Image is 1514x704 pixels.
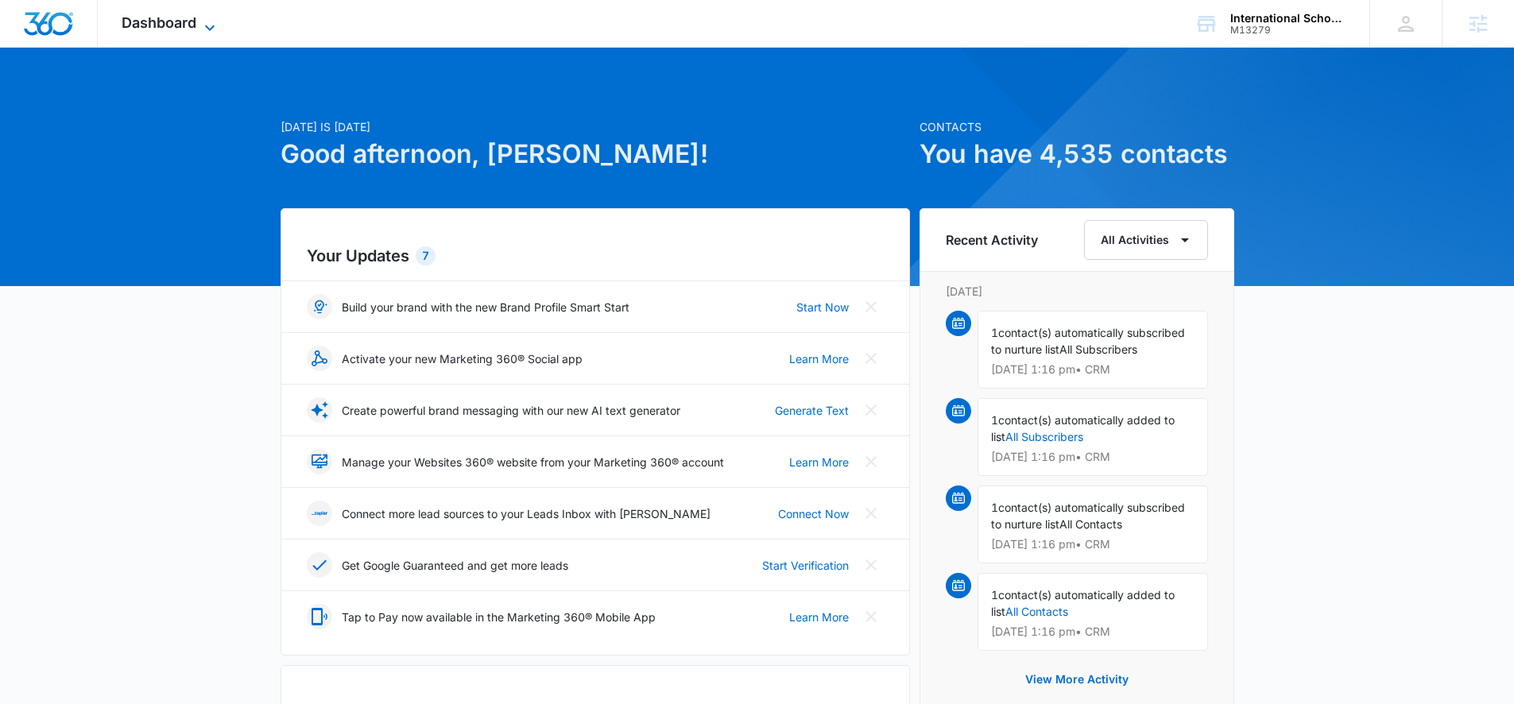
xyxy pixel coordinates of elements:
[122,14,196,31] span: Dashboard
[858,449,884,474] button: Close
[1084,220,1208,260] button: All Activities
[281,118,910,135] p: [DATE] is [DATE]
[858,294,884,319] button: Close
[991,451,1195,462] p: [DATE] 1:16 pm • CRM
[991,413,998,427] span: 1
[946,283,1208,300] p: [DATE]
[991,501,998,514] span: 1
[991,413,1175,443] span: contact(s) automatically added to list
[991,501,1185,531] span: contact(s) automatically subscribed to nurture list
[762,557,849,574] a: Start Verification
[858,552,884,578] button: Close
[858,397,884,423] button: Close
[778,505,849,522] a: Connect Now
[342,299,629,315] p: Build your brand with the new Brand Profile Smart Start
[991,588,1175,618] span: contact(s) automatically added to list
[991,326,1185,356] span: contact(s) automatically subscribed to nurture list
[991,539,1195,550] p: [DATE] 1:16 pm • CRM
[281,135,910,173] h1: Good afternoon, [PERSON_NAME]!
[342,350,583,367] p: Activate your new Marketing 360® Social app
[1230,12,1346,25] div: account name
[991,326,998,339] span: 1
[991,364,1195,375] p: [DATE] 1:16 pm • CRM
[991,588,998,601] span: 1
[342,454,724,470] p: Manage your Websites 360® website from your Marketing 360® account
[858,604,884,629] button: Close
[416,246,436,265] div: 7
[342,505,711,522] p: Connect more lead sources to your Leads Inbox with [PERSON_NAME]
[342,557,568,574] p: Get Google Guaranteed and get more leads
[858,501,884,526] button: Close
[775,402,849,419] a: Generate Text
[1009,660,1144,698] button: View More Activity
[789,350,849,367] a: Learn More
[991,626,1195,637] p: [DATE] 1:16 pm • CRM
[789,454,849,470] a: Learn More
[1005,430,1083,443] a: All Subscribers
[307,244,884,268] h2: Your Updates
[342,402,680,419] p: Create powerful brand messaging with our new AI text generator
[1059,342,1137,356] span: All Subscribers
[920,135,1234,173] h1: You have 4,535 contacts
[1059,517,1122,531] span: All Contacts
[342,609,656,625] p: Tap to Pay now available in the Marketing 360® Mobile App
[796,299,849,315] a: Start Now
[789,609,849,625] a: Learn More
[1005,605,1068,618] a: All Contacts
[946,230,1038,249] h6: Recent Activity
[858,346,884,371] button: Close
[1230,25,1346,36] div: account id
[920,118,1234,135] p: Contacts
